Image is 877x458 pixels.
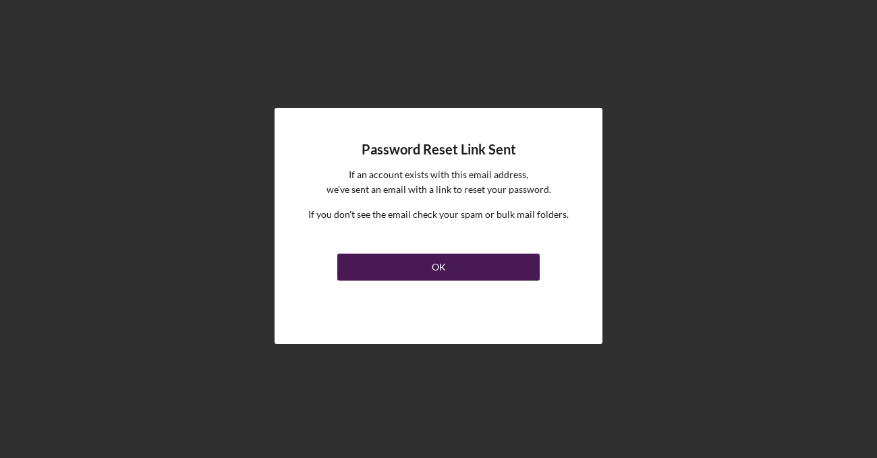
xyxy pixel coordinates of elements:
[432,254,446,281] div: OK
[327,167,551,198] p: If an account exists with this email address, we've sent an email with a link to reset your passw...
[337,248,540,281] a: OK
[308,207,569,222] p: If you don't see the email check your spam or bulk mail folders.
[337,254,540,281] button: OK
[362,142,516,157] h4: Password Reset Link Sent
